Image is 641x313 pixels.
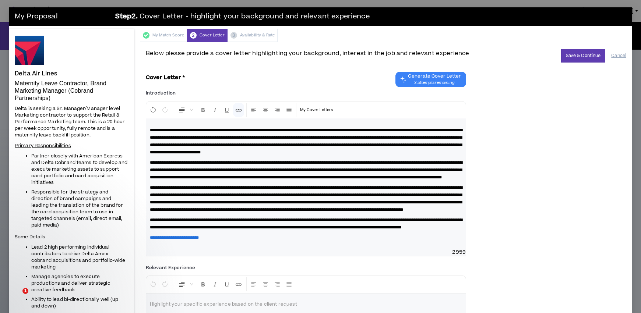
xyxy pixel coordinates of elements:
[298,103,335,117] button: Template
[146,75,185,81] h3: Cover Letter *
[146,262,195,274] label: Relevant Experience
[395,72,466,87] button: Chat GPT Cover Letter
[146,87,176,99] label: Introduction
[260,277,271,291] button: Center Align
[198,277,209,291] button: Format Bold
[233,103,244,117] button: Insert Link
[221,103,232,117] button: Format Underline
[260,103,271,117] button: Center Align
[272,103,283,117] button: Right Align
[140,29,187,42] div: My Match Score
[283,103,295,117] button: Justify Align
[22,288,28,294] span: 1
[452,249,466,256] span: 2959
[198,103,209,117] button: Format Bold
[209,103,221,117] button: Format Italics
[148,277,159,291] button: Undo
[31,153,127,186] span: Partner closely with American Express and Delta Cobrand teams to develop and execute marketing as...
[31,296,119,309] span: Ability to lead bi-directionally well (up and down)
[148,103,159,117] button: Undo
[7,288,25,306] iframe: Intercom live chat
[561,49,606,63] button: Save & Continue
[283,277,295,291] button: Justify Align
[15,142,71,149] span: Primary Responsibilities
[31,189,123,228] span: Responsible for the strategy and direction of brand campaigns and leading the translation of the ...
[221,277,232,291] button: Format Underline
[611,49,626,62] button: Cancel
[248,277,259,291] button: Left Align
[15,9,110,24] h3: My Proposal
[15,105,125,138] span: Delta is seeking a Sr. Manager/Manager level Marketing contractor to support the Retail & Perform...
[6,242,153,293] iframe: Intercom notifications message
[146,49,469,58] span: Below please provide a cover letter highlighting your background, interest in the job and relevan...
[209,277,221,291] button: Format Italics
[159,277,170,291] button: Redo
[272,277,283,291] button: Right Align
[115,11,138,22] b: Step 2 .
[15,70,57,77] h4: Delta Air Lines
[15,80,128,102] p: Maternity Leave Contractor, Brand Marketing Manager (Cobrand Partnerships)
[140,11,370,22] span: Cover Letter - highlight your background and relevant experience
[408,73,461,79] span: Generate Cover Letter
[248,103,259,117] button: Left Align
[300,106,333,114] p: My Cover Letters
[233,277,244,291] button: Insert Link
[159,103,170,117] button: Redo
[408,80,461,86] span: 3 attempts remaining
[15,234,45,240] span: Some Details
